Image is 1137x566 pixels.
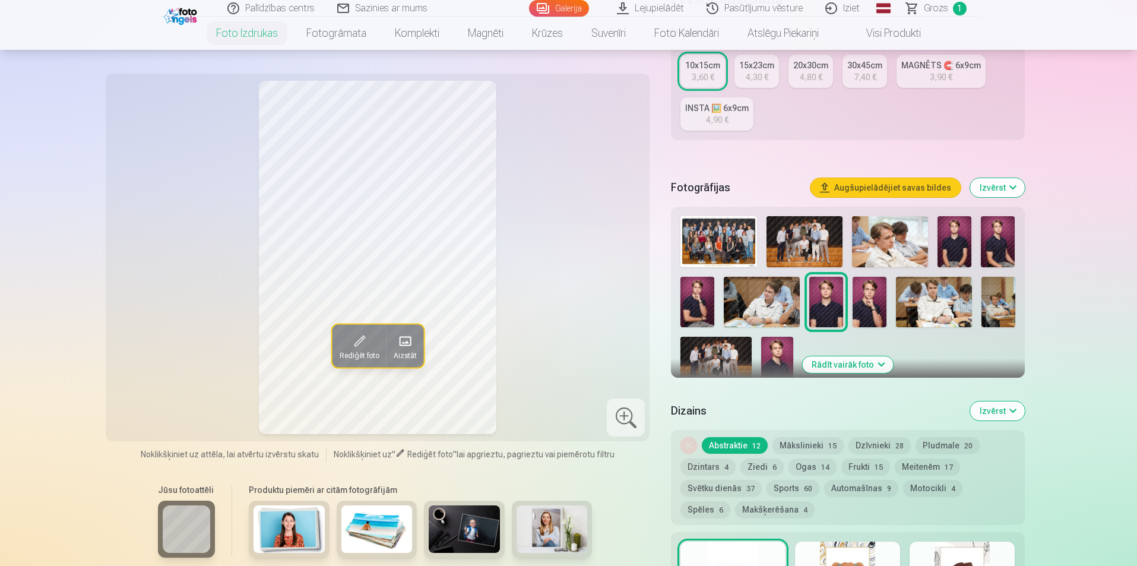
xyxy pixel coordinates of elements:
div: MAGNĒTS 🧲 6x9cm [901,59,981,71]
span: 12 [752,442,761,450]
button: Rediģēt foto [332,324,386,367]
button: Izvērst [970,401,1025,420]
a: Magnēti [454,17,518,50]
span: 28 [895,442,904,450]
div: 30x45cm [847,59,882,71]
span: 60 [804,485,812,493]
button: Pludmale20 [916,437,980,454]
button: Dzīvnieki28 [848,437,911,454]
a: Atslēgu piekariņi [733,17,833,50]
a: Foto izdrukas [202,17,292,50]
button: Automašīnas9 [824,480,898,497]
a: Krūzes [518,17,577,50]
span: Grozs [924,1,948,15]
button: Motocikli4 [903,480,962,497]
span: Aizstāt [393,350,416,360]
button: Augšupielādējiet savas bildes [810,178,961,197]
a: Suvenīri [577,17,640,50]
a: MAGNĒTS 🧲 6x9cm3,90 € [897,55,986,88]
span: 9 [887,485,891,493]
button: Sports60 [767,480,819,497]
a: Fotogrāmata [292,17,381,50]
span: 14 [821,463,829,472]
span: lai apgrieztu, pagrieztu vai piemērotu filtru [457,450,615,459]
span: 15 [828,442,837,450]
span: " [453,450,457,459]
button: Dzintars4 [680,459,736,475]
span: Noklikšķiniet uz [334,450,392,459]
span: 4 [951,485,955,493]
button: Svētku dienās37 [680,480,762,497]
h6: Produktu piemēri ar citām fotogrāfijām [244,484,597,496]
a: 15x23cm4,30 € [734,55,779,88]
span: 20 [964,442,973,450]
span: 1 [953,2,967,15]
span: Noklikšķiniet uz attēla, lai atvērtu izvērstu skatu [141,448,319,460]
a: 10x15cm3,60 € [680,55,725,88]
button: Aizstāt [386,324,423,367]
button: Frukti15 [841,459,890,475]
span: 4 [724,463,729,472]
div: 3,60 € [692,71,714,83]
span: Rediģēt foto [407,450,453,459]
button: Ziedi6 [740,459,784,475]
a: INSTA 🖼️ 6x9cm4,90 € [680,97,753,131]
span: 17 [945,463,953,472]
h5: Fotogrāfijas [671,179,800,196]
img: /fa1 [164,5,200,25]
div: 20x30cm [793,59,828,71]
span: 6 [772,463,777,472]
div: 7,40 € [854,71,876,83]
span: 4 [803,506,807,514]
button: Mākslinieki15 [772,437,844,454]
button: Izvērst [970,178,1025,197]
div: 15x23cm [739,59,774,71]
a: 20x30cm4,80 € [788,55,833,88]
span: Rediģēt foto [339,350,379,360]
h6: Jūsu fotoattēli [158,484,215,496]
a: Foto kalendāri [640,17,733,50]
div: INSTA 🖼️ 6x9cm [685,102,749,114]
span: 6 [719,506,723,514]
span: " [392,450,395,459]
div: 4,30 € [746,71,768,83]
h5: Dizains [671,403,960,419]
a: 30x45cm7,40 € [843,55,887,88]
span: 15 [875,463,883,472]
div: 4,80 € [800,71,822,83]
button: Spēles6 [680,501,730,518]
div: 4,90 € [706,114,729,126]
button: Makšķerēšana4 [735,501,815,518]
span: 37 [746,485,755,493]
button: Ogas14 [788,459,837,475]
button: Meitenēm17 [895,459,960,475]
div: 10x15cm [685,59,720,71]
button: Rādīt vairāk foto [802,356,893,373]
a: Visi produkti [833,17,935,50]
button: Abstraktie12 [702,437,768,454]
div: 3,90 € [930,71,952,83]
a: Komplekti [381,17,454,50]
